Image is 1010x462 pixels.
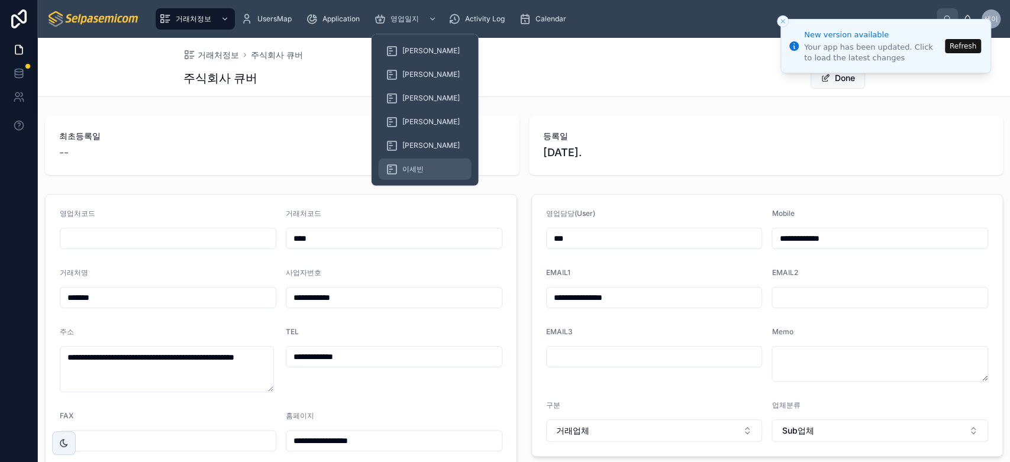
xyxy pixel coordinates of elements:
span: 최초등록일 [59,130,505,142]
span: EMAIL3 [546,327,573,336]
a: [PERSON_NAME] [379,135,472,156]
span: [PERSON_NAME] [402,46,460,56]
span: 영업일지 [391,14,419,24]
span: 거래처코드 [286,209,321,218]
span: TEL [286,327,299,336]
button: Select Button [546,419,763,442]
div: scrollable content [150,6,937,32]
span: Calendar [535,14,566,24]
a: 이세빈 [379,159,472,180]
span: Activity Log [465,14,505,24]
div: New version available [804,29,941,41]
span: [PERSON_NAME] [402,70,460,79]
span: 영업처코드 [60,209,95,218]
button: Refresh [945,39,981,53]
span: Memo [772,327,793,336]
a: Activity Log [445,8,513,30]
img: App logo [47,9,140,28]
span: 세이 [984,14,998,24]
span: 거래처정보 [198,49,239,61]
a: [PERSON_NAME] [379,40,472,62]
span: [PERSON_NAME] [402,141,460,150]
span: Sub업체 [782,425,814,437]
span: Mobile [772,209,794,218]
a: 영업일지 [370,8,443,30]
span: 거래업체 [556,425,589,437]
a: [PERSON_NAME] [379,64,472,85]
span: FAX [60,411,73,420]
div: Your app has been updated. Click to load the latest changes [804,42,941,63]
a: UsersMap [237,8,300,30]
h1: 주식회사 큐버 [183,70,257,86]
span: UsersMap [257,14,292,24]
span: EMAIL2 [772,268,798,277]
span: 이세빈 [402,164,424,174]
a: 주식회사 큐버 [251,49,303,61]
span: 홈페이지 [286,411,314,420]
button: Close toast [777,15,789,27]
a: 거래처정보 [156,8,235,30]
a: 거래처정보 [183,49,239,61]
span: EMAIL1 [546,268,570,277]
span: [DATE]. [543,144,989,161]
span: -- [59,144,69,161]
a: Calendar [515,8,575,30]
a: [PERSON_NAME] [379,88,472,109]
span: [PERSON_NAME] [402,117,460,127]
button: Done [811,67,865,89]
span: 주소 [60,327,74,336]
span: 구분 [546,400,560,409]
span: 거래처명 [60,268,88,277]
span: 사업자번호 [286,268,321,277]
a: [PERSON_NAME] [379,111,472,133]
span: 영업담당(User) [546,209,595,218]
span: 업체분류 [772,400,800,409]
span: Application [322,14,360,24]
span: [PERSON_NAME] [402,93,460,103]
a: Application [302,8,368,30]
button: Select Button [772,419,988,442]
span: 거래처정보 [176,14,211,24]
span: 등록일 [543,130,989,142]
